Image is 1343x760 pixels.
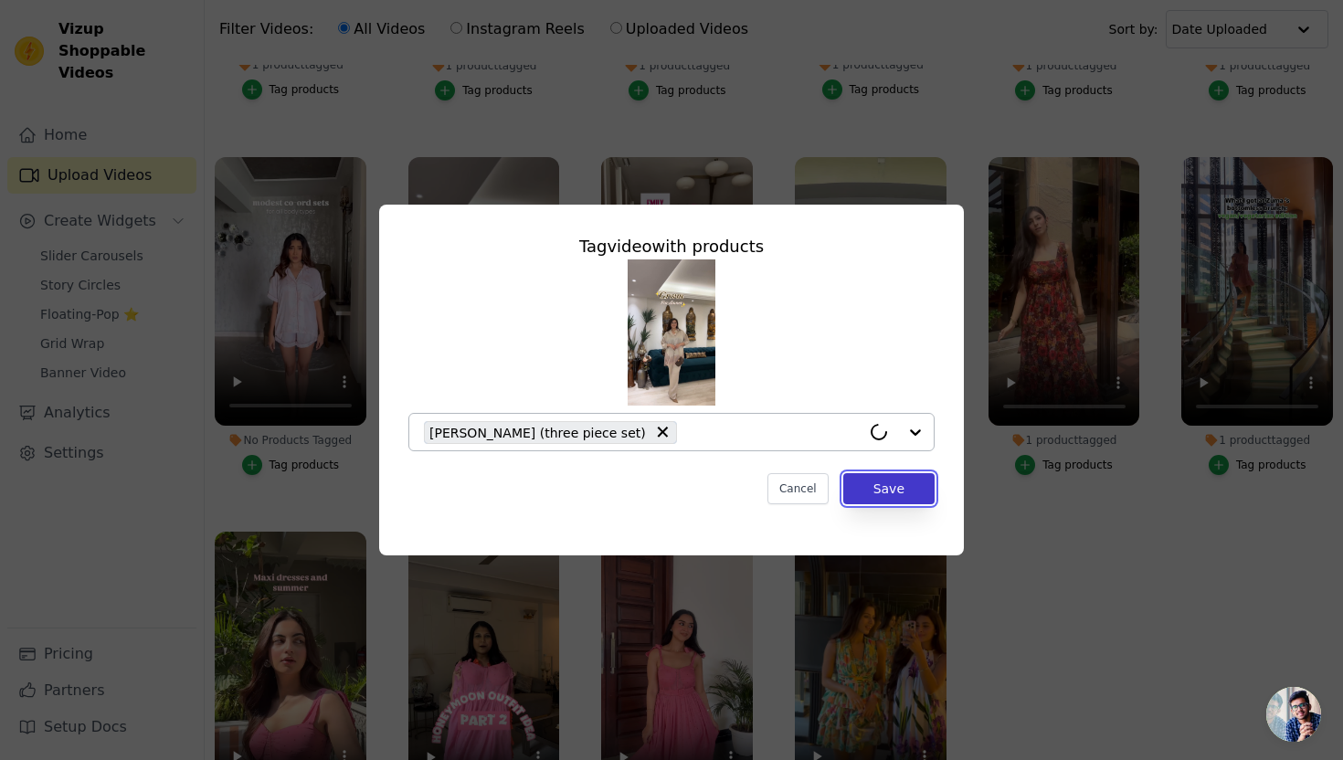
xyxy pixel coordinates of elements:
span: [PERSON_NAME] (three piece set) [429,422,646,443]
button: Cancel [767,473,829,504]
div: Tag video with products [408,234,935,259]
button: Save [843,473,935,504]
div: Open chat [1266,687,1321,742]
img: vizup-images-0d7b.png [628,259,715,406]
